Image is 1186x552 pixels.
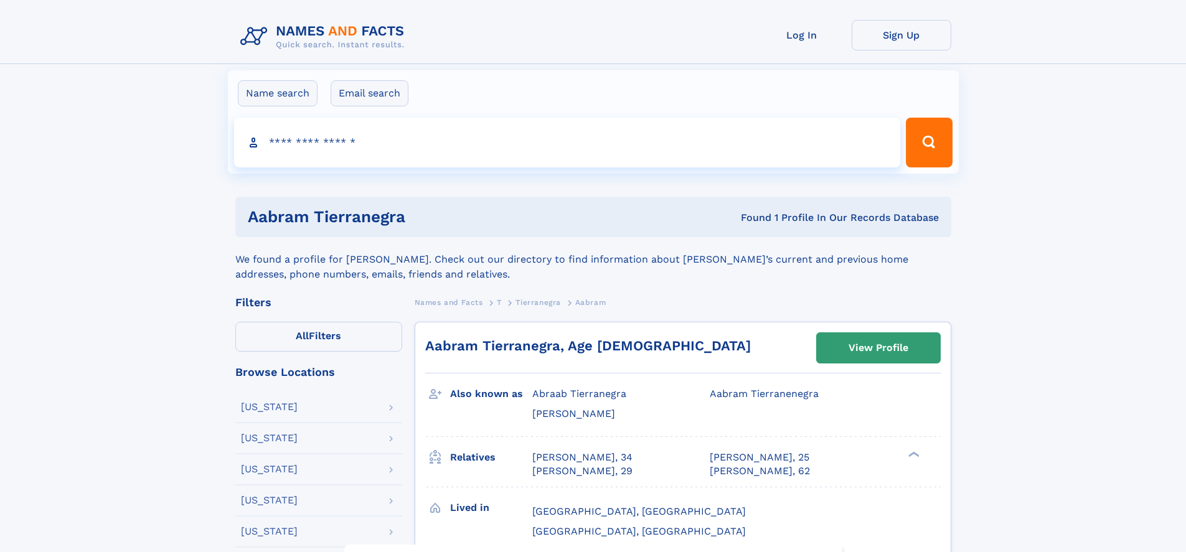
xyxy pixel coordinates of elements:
[852,20,951,50] a: Sign Up
[235,297,402,308] div: Filters
[532,505,746,517] span: [GEOGRAPHIC_DATA], [GEOGRAPHIC_DATA]
[532,388,626,400] span: Abraab Tierranegra
[817,333,940,363] a: View Profile
[235,367,402,378] div: Browse Locations
[415,294,483,310] a: Names and Facts
[235,20,415,54] img: Logo Names and Facts
[849,334,908,362] div: View Profile
[532,525,746,537] span: [GEOGRAPHIC_DATA], [GEOGRAPHIC_DATA]
[532,451,633,464] a: [PERSON_NAME], 34
[248,209,573,225] h1: Aabram Tierranegra
[906,118,952,167] button: Search Button
[532,464,633,478] a: [PERSON_NAME], 29
[241,526,298,536] div: [US_STATE]
[235,237,951,282] div: We found a profile for [PERSON_NAME]. Check out our directory to find information about [PERSON_N...
[573,211,939,225] div: Found 1 Profile In Our Records Database
[241,402,298,412] div: [US_STATE]
[331,80,408,106] label: Email search
[241,464,298,474] div: [US_STATE]
[710,451,809,464] a: [PERSON_NAME], 25
[450,497,532,518] h3: Lived in
[235,322,402,352] label: Filters
[425,338,751,353] a: Aabram Tierranegra, Age [DEMOGRAPHIC_DATA]
[241,433,298,443] div: [US_STATE]
[905,450,920,458] div: ❯
[241,495,298,505] div: [US_STATE]
[532,408,615,419] span: [PERSON_NAME]
[575,298,606,307] span: Aabram
[238,80,318,106] label: Name search
[515,294,561,310] a: Tierranegra
[515,298,561,307] span: Tierranegra
[450,447,532,468] h3: Relatives
[497,298,502,307] span: T
[752,20,852,50] a: Log In
[497,294,502,310] a: T
[234,118,901,167] input: search input
[296,330,309,342] span: All
[450,383,532,405] h3: Also known as
[710,464,810,478] a: [PERSON_NAME], 62
[710,388,819,400] span: Aabram Tierranenegra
